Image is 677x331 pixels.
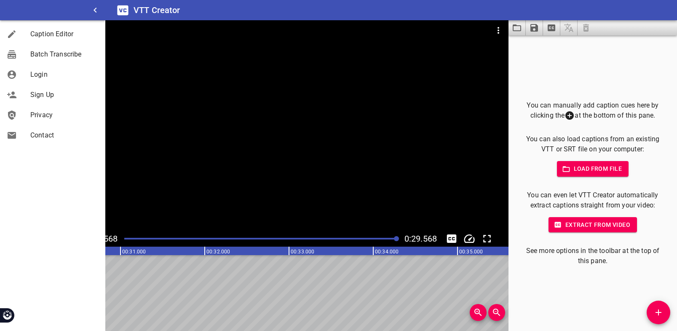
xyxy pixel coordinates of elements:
span: Extract from video [555,220,630,230]
span: Load from file [564,164,622,174]
button: Toggle fullscreen [479,231,495,247]
span: Add some captions below, then you can translate them. [560,20,578,35]
div: Play progress [124,238,398,240]
button: Change Playback Speed [461,231,477,247]
div: Batch Transcribe [7,49,30,59]
button: Video Options [488,20,508,40]
button: Extract captions from video [543,20,560,35]
text: 00:32.000 [206,249,230,255]
div: Sign Up [7,90,30,100]
p: You can manually add caption cues here by clicking the at the bottom of this pane. [522,100,664,121]
p: See more options in the toolbar at the top of this pane. [522,246,664,266]
p: You can also load captions from an existing VTT or SRT file on your computer: [522,134,664,154]
button: Zoom Out [488,304,505,321]
text: 00:31.000 [122,249,146,255]
button: Zoom In [470,304,487,321]
span: Batch Transcribe [30,49,99,59]
svg: Load captions from file [512,23,522,33]
span: Video Duration [404,234,437,244]
span: Caption Editor [30,29,99,39]
button: Extract from video [549,217,637,233]
button: Add Cue [647,301,670,324]
text: 00:35.000 [459,249,483,255]
h6: VTT Creator [134,3,180,17]
div: Playback Speed [461,231,477,247]
div: Toggle Full Screen [479,231,495,247]
button: Load from file [557,161,629,177]
p: You can even let VTT Creator automatically extract captions straight from your video: [522,190,664,210]
text: 00:34.000 [375,249,399,255]
svg: Save captions to file [529,23,539,33]
div: Login [7,70,30,80]
span: Contact [30,130,99,140]
span: Privacy [30,110,99,120]
button: Load captions from file [508,20,526,35]
div: Privacy [7,110,30,120]
div: Contact [7,130,30,140]
button: Save captions to file [526,20,543,35]
span: Login [30,70,99,80]
svg: Extract captions from video [546,23,557,33]
text: 00:33.000 [291,249,314,255]
span: Sign Up [30,90,99,100]
button: Toggle captions [444,231,460,247]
